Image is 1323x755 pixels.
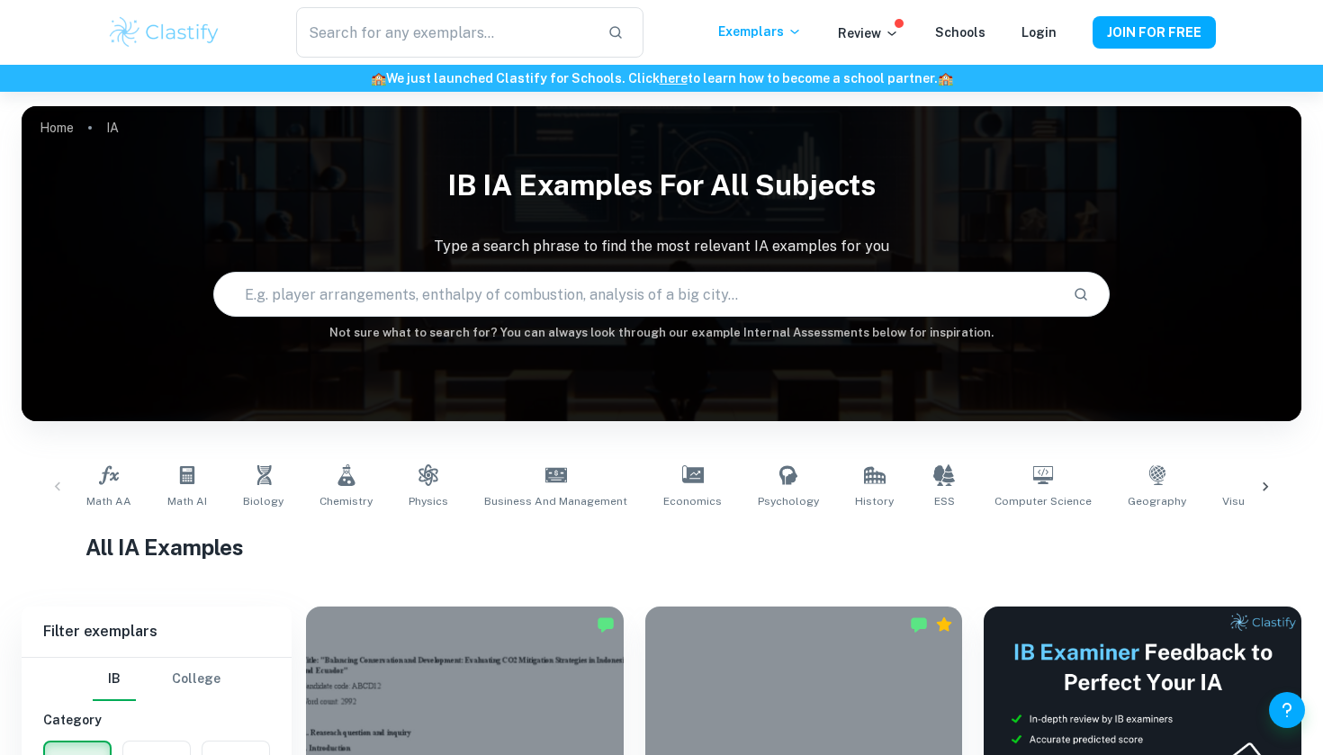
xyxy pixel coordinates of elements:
[106,118,119,138] p: IA
[22,324,1301,342] h6: Not sure what to search for? You can always look through our example Internal Assessments below f...
[214,269,1057,319] input: E.g. player arrangements, enthalpy of combustion, analysis of a big city...
[994,493,1092,509] span: Computer Science
[243,493,283,509] span: Biology
[935,616,953,634] div: Premium
[1093,16,1216,49] button: JOIN FOR FREE
[910,616,928,634] img: Marked
[1021,25,1057,40] a: Login
[93,658,136,701] button: IB
[107,14,221,50] img: Clastify logo
[1066,279,1096,310] button: Search
[935,25,985,40] a: Schools
[172,658,220,701] button: College
[934,493,955,509] span: ESS
[838,23,899,43] p: Review
[40,115,74,140] a: Home
[85,531,1237,563] h1: All IA Examples
[663,493,722,509] span: Economics
[597,616,615,634] img: Marked
[43,710,270,730] h6: Category
[4,68,1319,88] h6: We just launched Clastify for Schools. Click to learn how to become a school partner.
[319,493,373,509] span: Chemistry
[484,493,627,509] span: Business and Management
[938,71,953,85] span: 🏫
[93,658,220,701] div: Filter type choice
[86,493,131,509] span: Math AA
[371,71,386,85] span: 🏫
[718,22,802,41] p: Exemplars
[296,7,593,58] input: Search for any exemplars...
[167,493,207,509] span: Math AI
[22,157,1301,214] h1: IB IA examples for all subjects
[1269,692,1305,728] button: Help and Feedback
[22,607,292,657] h6: Filter exemplars
[409,493,448,509] span: Physics
[1128,493,1186,509] span: Geography
[660,71,688,85] a: here
[855,493,894,509] span: History
[758,493,819,509] span: Psychology
[22,236,1301,257] p: Type a search phrase to find the most relevant IA examples for you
